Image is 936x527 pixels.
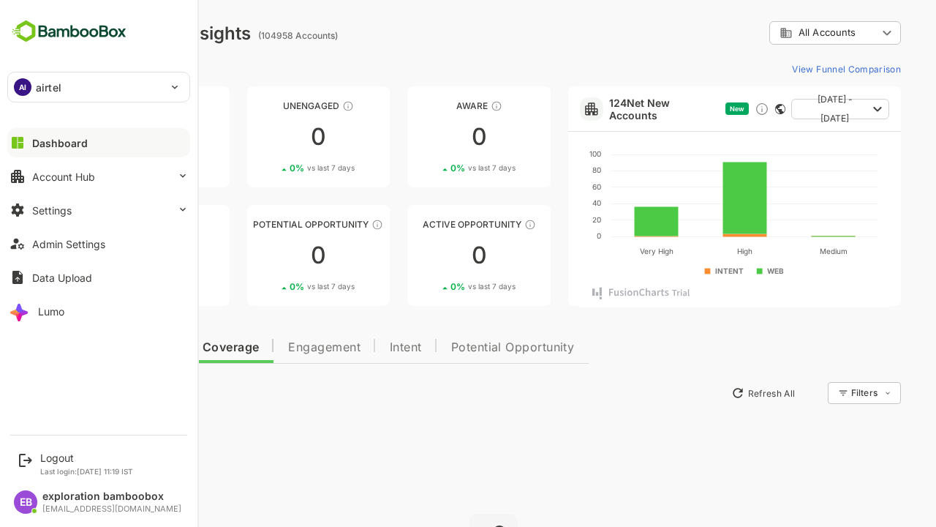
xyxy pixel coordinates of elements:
[673,381,750,405] button: Refresh All
[14,490,37,514] div: EB
[558,97,668,122] a: 124Net New Accounts
[679,105,693,113] span: New
[356,244,499,267] div: 0
[35,205,178,306] a: EngagedThese accounts are warm, further nurturing would qualify them to MQAs00%vs last 7 days
[7,296,190,326] button: Lumo
[718,19,850,48] div: All Accounts
[35,380,142,406] button: New Insights
[78,162,143,173] div: 0 %
[740,99,838,119] button: [DATE] - [DATE]
[32,137,88,149] div: Dashboard
[32,238,105,250] div: Admin Settings
[356,205,499,306] a: Active OpportunityThese accounts have open opportunities which might be at any of the Sales Stage...
[356,219,499,230] div: Active Opportunity
[96,281,143,292] span: vs last 7 days
[50,342,208,354] span: Data Quality and Coverage
[735,57,850,81] button: View Funnel Comparison
[356,86,499,187] a: AwareThese accounts have just entered the buying cycle and need further nurturing00%vs last 7 days
[42,504,181,514] div: [EMAIL_ADDRESS][DOMAIN_NAME]
[769,247,796,255] text: Medium
[196,205,339,306] a: Potential OpportunityThese accounts are MQAs and can be passed on to Inside Sales00%vs last 7 days
[7,128,190,157] button: Dashboard
[417,281,464,292] span: vs last 7 days
[124,219,135,231] div: These accounts are warm, further nurturing would qualify them to MQAs
[417,162,464,173] span: vs last 7 days
[35,244,178,267] div: 0
[196,125,339,149] div: 0
[35,86,178,187] a: UnreachedThese accounts have not been engaged with for a defined time period00%vs last 7 days
[196,244,339,267] div: 0
[40,452,133,464] div: Logout
[541,198,550,207] text: 40
[800,387,826,398] div: Filters
[541,215,550,224] text: 20
[473,219,485,231] div: These accounts have open opportunities which might be at any of the Sales Stages
[399,162,464,173] div: 0 %
[207,30,291,41] ag: (104958 Accounts)
[7,162,190,191] button: Account Hub
[747,27,804,38] span: All Accounts
[7,229,190,258] button: Admin Settings
[799,380,850,406] div: Filters
[237,342,309,354] span: Engagement
[42,490,181,503] div: exploration bamboobox
[238,281,303,292] div: 0 %
[196,86,339,187] a: UnengagedThese accounts have not shown enough engagement and need nurturing00%vs last 7 days
[399,281,464,292] div: 0 %
[320,219,332,231] div: These accounts are MQAs and can be passed on to Inside Sales
[356,125,499,149] div: 0
[35,100,178,111] div: Unreached
[752,90,816,128] span: [DATE] - [DATE]
[339,342,371,354] span: Intent
[96,162,143,173] span: vs last 7 days
[541,182,550,191] text: 60
[546,231,550,240] text: 0
[14,78,31,96] div: AI
[38,305,64,318] div: Lumo
[724,104,734,114] div: This card does not support filter and segments
[538,149,550,158] text: 100
[32,171,95,183] div: Account Hub
[35,125,178,149] div: 0
[703,102,718,116] div: Discover new ICP-fit accounts showing engagement — via intent surges, anonymous website visits, L...
[541,165,550,174] text: 80
[291,100,303,112] div: These accounts have not shown enough engagement and need nurturing
[7,18,131,45] img: BambooboxFullLogoMark.5f36c76dfaba33ec1ec1367b70bb1252.svg
[7,195,190,225] button: Settings
[196,219,339,230] div: Potential Opportunity
[238,162,303,173] div: 0 %
[728,26,826,40] div: All Accounts
[589,247,622,256] text: Very High
[35,23,200,44] div: Dashboard Insights
[7,263,190,292] button: Data Upload
[130,100,142,112] div: These accounts have not been engaged with for a defined time period
[8,72,189,102] div: AIairtel
[686,247,701,256] text: High
[400,342,524,354] span: Potential Opportunity
[78,281,143,292] div: 0 %
[196,100,339,111] div: Unengaged
[256,162,303,173] span: vs last 7 days
[32,272,92,284] div: Data Upload
[356,100,499,111] div: Aware
[36,80,61,95] p: airtel
[439,100,451,112] div: These accounts have just entered the buying cycle and need further nurturing
[35,219,178,230] div: Engaged
[256,281,303,292] span: vs last 7 days
[32,204,72,217] div: Settings
[40,467,133,476] p: Last login: [DATE] 11:19 IST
